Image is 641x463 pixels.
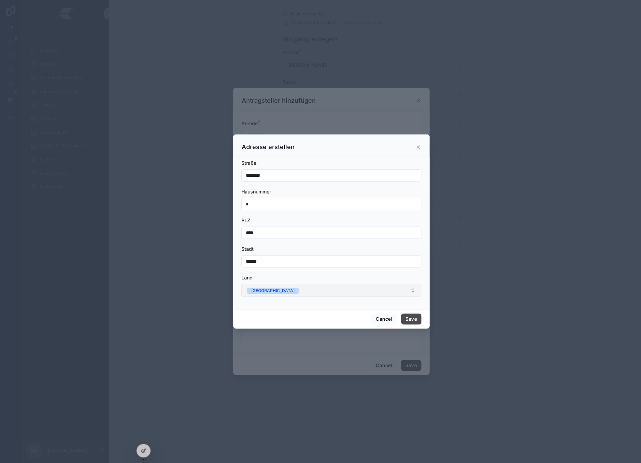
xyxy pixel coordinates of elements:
[241,189,271,194] span: Hausnummer
[241,284,421,297] button: Select Button
[241,160,256,166] span: Straße
[242,143,295,151] h3: Adresse erstellen
[241,275,253,280] span: Land
[241,217,250,223] span: PLZ
[241,246,254,252] span: Stadt
[401,314,421,324] button: Save
[371,314,397,324] button: Cancel
[251,288,295,294] div: [GEOGRAPHIC_DATA]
